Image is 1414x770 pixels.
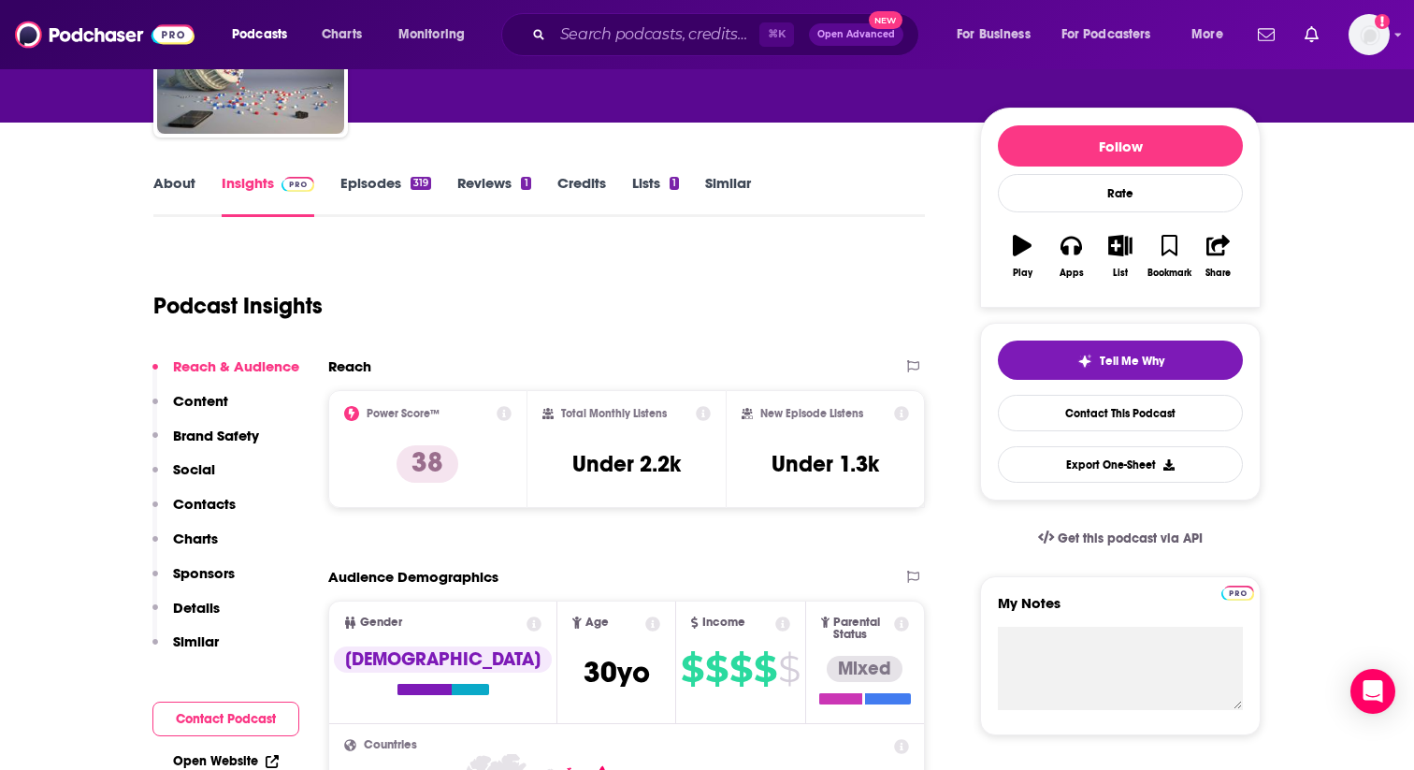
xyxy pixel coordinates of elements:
a: Pro website [1221,583,1254,601]
button: tell me why sparkleTell Me Why [998,341,1243,380]
h2: New Episode Listens [760,407,863,420]
button: open menu [219,20,311,50]
div: 1 [670,177,679,190]
span: For Podcasters [1061,22,1151,48]
h2: Total Monthly Listens [561,407,667,420]
button: Details [152,599,220,633]
a: Lists1 [632,174,679,217]
span: Get this podcast via API [1058,530,1203,546]
a: Get this podcast via API [1023,516,1218,561]
p: Charts [173,530,218,547]
button: Apps [1046,223,1095,290]
span: Age [585,617,609,629]
h2: Reach [328,357,371,375]
h3: Under 2.2k [572,450,681,478]
span: Podcasts [232,22,287,48]
button: Contact Podcast [152,702,299,736]
button: open menu [385,20,489,50]
span: New [869,11,902,29]
a: Credits [557,174,606,217]
div: Rate [998,174,1243,212]
button: Open AdvancedNew [809,23,903,46]
span: Parental Status [833,617,890,641]
button: Reach & Audience [152,357,299,392]
button: Bookmark [1145,223,1193,290]
span: For Business [957,22,1031,48]
a: Show notifications dropdown [1297,19,1326,51]
button: open menu [1178,20,1247,50]
div: Share [1205,268,1231,279]
span: Open Advanced [817,30,895,39]
button: Export One-Sheet [998,446,1243,483]
div: Search podcasts, credits, & more... [519,13,937,56]
h3: Under 1.3k [772,450,879,478]
div: Mixed [827,656,902,682]
span: Tell Me Why [1100,354,1164,369]
button: Charts [152,530,218,564]
p: Details [173,599,220,617]
button: Social [152,460,215,495]
img: tell me why sparkle [1077,354,1092,369]
label: My Notes [998,594,1243,627]
svg: Add a profile image [1375,14,1390,29]
p: Social [173,460,215,478]
span: Charts [322,22,362,48]
span: Income [702,617,745,629]
span: Logged in as mcorcoran [1349,14,1390,55]
span: $ [778,654,800,684]
a: Episodes319 [340,174,431,217]
div: 1 [521,177,530,190]
span: More [1191,22,1223,48]
input: Search podcasts, credits, & more... [553,20,759,50]
button: Contacts [152,495,236,530]
span: $ [754,654,776,684]
button: Show profile menu [1349,14,1390,55]
img: Podchaser Pro [281,177,314,192]
a: Reviews1 [457,174,530,217]
h1: Podcast Insights [153,292,323,320]
div: [DEMOGRAPHIC_DATA] [334,647,552,673]
p: Brand Safety [173,427,259,444]
div: 319 [411,177,431,190]
img: User Profile [1349,14,1390,55]
a: Show notifications dropdown [1250,19,1282,51]
p: Contacts [173,495,236,513]
h2: Audience Demographics [328,568,498,586]
button: Content [152,392,228,427]
a: InsightsPodchaser Pro [222,174,314,217]
p: Content [173,392,228,410]
a: Open Website [173,753,279,769]
button: Follow [998,125,1243,167]
span: ⌘ K [759,22,794,47]
span: $ [705,654,728,684]
div: Apps [1060,268,1084,279]
a: Similar [705,174,751,217]
a: About [153,174,195,217]
button: Brand Safety [152,427,259,461]
span: $ [729,654,752,684]
h2: Power Score™ [367,407,440,420]
button: open menu [1049,20,1178,50]
button: List [1096,223,1145,290]
div: Open Intercom Messenger [1350,669,1395,714]
div: Bookmark [1147,268,1191,279]
span: Gender [360,617,402,629]
a: Contact This Podcast [998,395,1243,431]
button: Sponsors [152,564,235,599]
img: Podchaser - Follow, Share and Rate Podcasts [15,17,195,52]
button: Play [998,223,1046,290]
button: open menu [944,20,1054,50]
p: Sponsors [173,564,235,582]
button: Share [1194,223,1243,290]
p: Similar [173,632,219,650]
span: 30 yo [584,654,650,690]
p: 38 [397,445,458,483]
span: Countries [364,739,417,751]
a: Charts [310,20,373,50]
div: List [1113,268,1128,279]
p: Reach & Audience [173,357,299,375]
span: Monitoring [398,22,465,48]
span: $ [681,654,703,684]
img: Podchaser Pro [1221,586,1254,601]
